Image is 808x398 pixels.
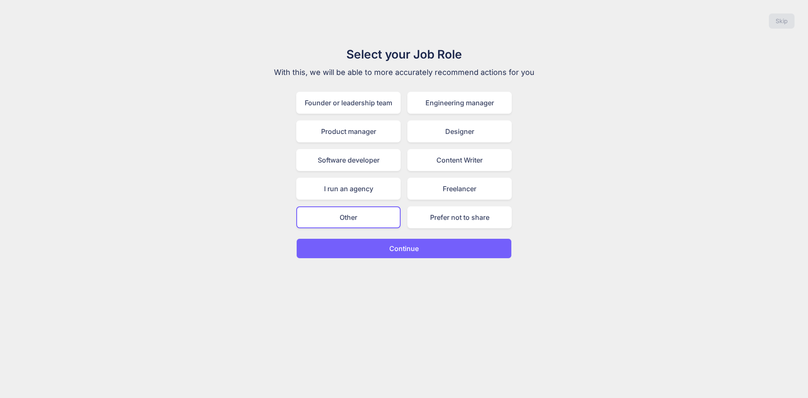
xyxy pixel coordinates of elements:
[296,206,401,228] div: Other
[296,238,512,259] button: Continue
[296,178,401,200] div: I run an agency
[263,67,545,78] p: With this, we will be able to more accurately recommend actions for you
[407,92,512,114] div: Engineering manager
[407,178,512,200] div: Freelancer
[407,206,512,228] div: Prefer not to share
[263,45,545,63] h1: Select your Job Role
[769,13,795,29] button: Skip
[389,243,419,254] p: Continue
[407,149,512,171] div: Content Writer
[296,149,401,171] div: Software developer
[407,120,512,142] div: Designer
[296,92,401,114] div: Founder or leadership team
[296,120,401,142] div: Product manager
